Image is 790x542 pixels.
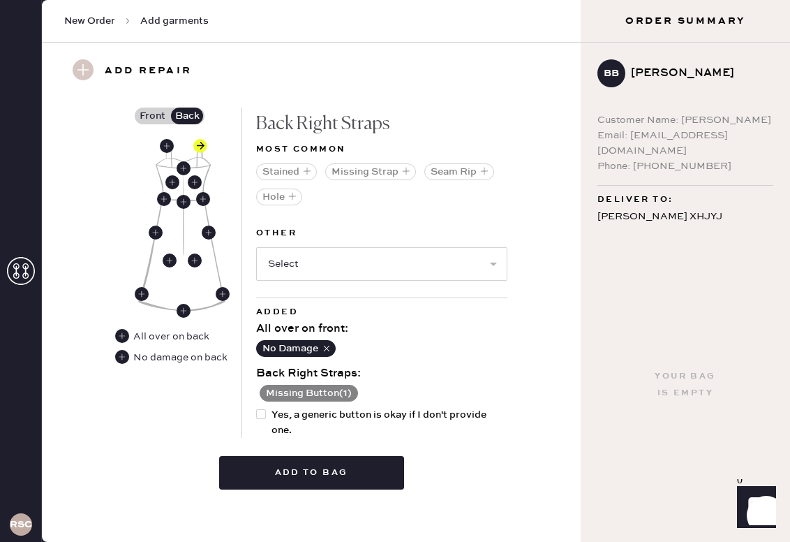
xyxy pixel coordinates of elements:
[165,175,179,189] div: Back Left Body
[325,163,416,180] button: Missing Strap
[597,191,673,208] span: Deliver to:
[115,350,228,365] div: No damage on back
[216,287,230,301] div: Back Right Side Seam
[10,520,32,529] h3: RSCA
[196,192,210,206] div: Back Right Waistband
[256,321,507,337] div: All over on front :
[219,456,404,490] button: Add to bag
[260,385,358,402] button: Missing Button(1)
[597,159,773,174] div: Phone: [PHONE_NUMBER]
[597,112,773,128] div: Customer Name: [PERSON_NAME]
[115,329,211,344] div: All over on back
[597,128,773,159] div: Email: [EMAIL_ADDRESS][DOMAIN_NAME]
[135,287,149,301] div: Back Left Side Seam
[256,108,507,141] div: Back Right Straps
[137,142,226,312] img: Garment image
[177,304,191,318] div: Back Center Hem
[256,340,336,357] button: No Damage
[170,108,204,124] label: Back
[424,163,494,180] button: Seam Rip
[135,108,170,124] label: Front
[724,479,784,539] iframe: Front Chat
[177,161,191,175] div: Back Center Neckline
[597,208,773,296] div: [PERSON_NAME] XHJYJ [STREET_ADDRESS] STE 106 AUSTIN , [GEOGRAPHIC_DATA] 78758
[177,195,191,209] div: Back Center Waistband
[133,329,209,344] div: All over on back
[271,407,507,438] span: Yes, a generic button is okay if I don't provide one.
[655,368,715,402] div: Your bag is empty
[631,65,762,82] div: [PERSON_NAME]
[256,141,507,158] div: Most common
[256,304,507,321] div: Added
[256,163,317,180] button: Stained
[188,175,202,189] div: Back Right Body
[188,254,202,268] div: Back Right Skirt Body
[604,68,619,78] h3: BB
[256,225,507,242] label: Other
[256,365,507,382] div: Back Right Straps :
[157,192,171,206] div: Back Left Waistband
[160,139,174,153] div: Back Left Straps
[256,189,302,205] button: Hole
[133,350,228,365] div: No damage on back
[149,226,163,240] div: Back Left Side Seam
[105,59,192,83] h3: Add repair
[581,14,790,28] h3: Order Summary
[193,139,207,153] div: Back Right Straps
[140,14,209,28] span: Add garments
[163,254,177,268] div: Back Left Skirt Body
[64,14,115,28] span: New Order
[202,226,216,240] div: Back Right Side Seam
